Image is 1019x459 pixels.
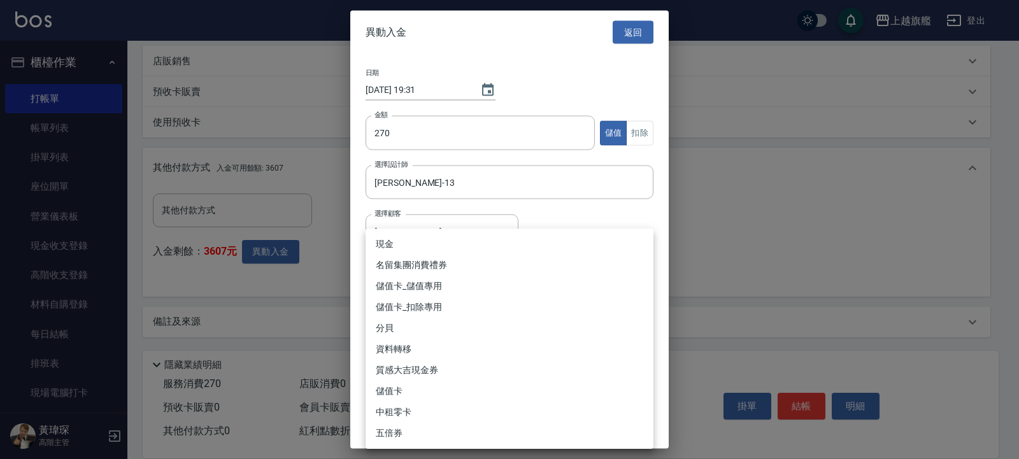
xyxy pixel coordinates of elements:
[366,402,653,423] li: 中租零卡
[366,255,653,276] li: 名留集團消費禮券
[366,318,653,339] li: 分貝
[366,339,653,360] li: 資料轉移
[366,297,653,318] li: 儲值卡_扣除專用
[366,423,653,444] li: 五倍券
[366,276,653,297] li: 儲值卡_儲值專用
[366,360,653,381] li: 質感大吉現金券
[366,381,653,402] li: 儲值卡
[366,234,653,255] li: 現金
